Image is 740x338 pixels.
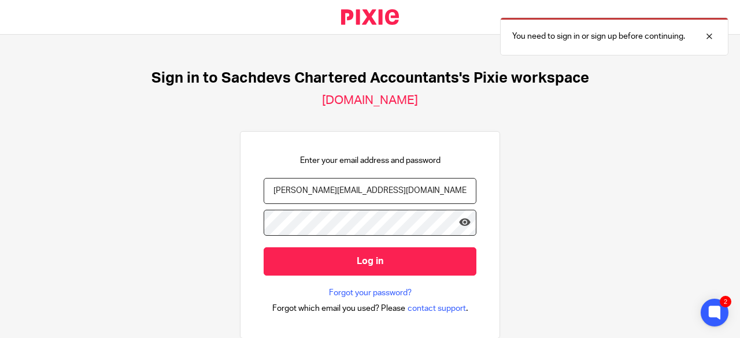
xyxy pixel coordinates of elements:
[300,155,441,166] p: Enter your email address and password
[272,303,405,314] span: Forgot which email you used? Please
[720,296,731,307] div: 2
[329,287,412,299] a: Forgot your password?
[272,302,468,315] div: .
[264,178,476,204] input: name@example.com
[408,303,466,314] span: contact support
[151,69,589,87] h1: Sign in to Sachdevs Chartered Accountants's Pixie workspace
[322,93,418,108] h2: [DOMAIN_NAME]
[512,31,685,42] p: You need to sign in or sign up before continuing.
[264,247,476,276] input: Log in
